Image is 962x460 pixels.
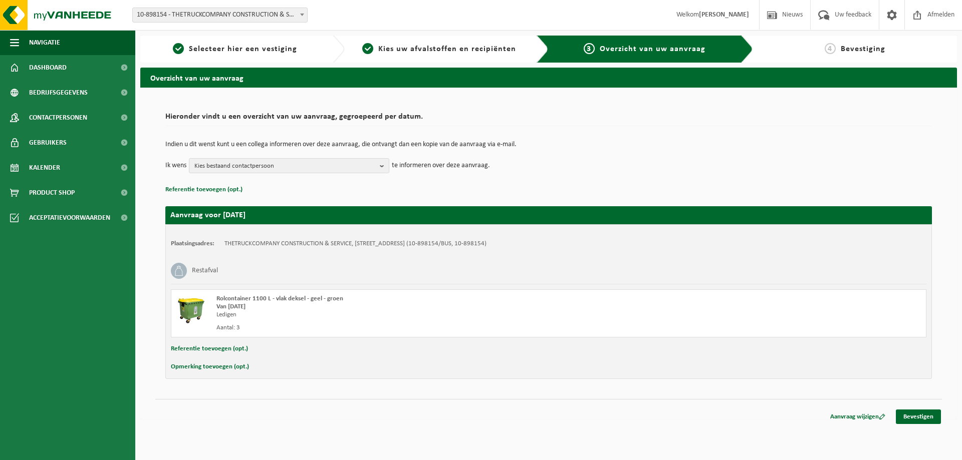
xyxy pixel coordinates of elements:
strong: [PERSON_NAME] [699,11,749,19]
span: Bevestiging [841,45,885,53]
strong: Plaatsingsadres: [171,240,214,247]
h2: Hieronder vindt u een overzicht van uw aanvraag, gegroepeerd per datum. [165,113,932,126]
span: Kies bestaand contactpersoon [194,159,376,174]
p: te informeren over deze aanvraag. [392,158,490,173]
span: 2 [362,43,373,54]
td: THETRUCKCOMPANY CONSTRUCTION & SERVICE, [STREET_ADDRESS] (10-898154/BUS, 10-898154) [224,240,487,248]
button: Kies bestaand contactpersoon [189,158,389,173]
span: Acceptatievoorwaarden [29,205,110,230]
div: Ledigen [216,311,589,319]
a: Bevestigen [896,409,941,424]
p: Indien u dit wenst kunt u een collega informeren over deze aanvraag, die ontvangt dan een kopie v... [165,141,932,148]
span: 10-898154 - THETRUCKCOMPANY CONSTRUCTION & SERVICE - HOOGLEDE [132,8,308,23]
span: 1 [173,43,184,54]
strong: Aanvraag voor [DATE] [170,211,246,219]
span: Bedrijfsgegevens [29,80,88,105]
button: Referentie toevoegen (opt.) [171,342,248,355]
span: Kies uw afvalstoffen en recipiënten [378,45,516,53]
span: Dashboard [29,55,67,80]
span: Product Shop [29,180,75,205]
span: 3 [584,43,595,54]
span: Overzicht van uw aanvraag [600,45,705,53]
span: Kalender [29,155,60,180]
span: Contactpersonen [29,105,87,130]
a: Aanvraag wijzigen [823,409,893,424]
span: Gebruikers [29,130,67,155]
img: WB-1100-HPE-GN-50.png [176,295,206,325]
p: Ik wens [165,158,186,173]
span: Navigatie [29,30,60,55]
span: Rolcontainer 1100 L - vlak deksel - geel - groen [216,295,343,302]
a: 2Kies uw afvalstoffen en recipiënten [350,43,529,55]
button: Referentie toevoegen (opt.) [165,183,243,196]
h3: Restafval [192,263,218,279]
div: Aantal: 3 [216,324,589,332]
button: Opmerking toevoegen (opt.) [171,360,249,373]
h2: Overzicht van uw aanvraag [140,68,957,87]
span: 10-898154 - THETRUCKCOMPANY CONSTRUCTION & SERVICE - HOOGLEDE [133,8,307,22]
span: 4 [825,43,836,54]
a: 1Selecteer hier een vestiging [145,43,325,55]
span: Selecteer hier een vestiging [189,45,297,53]
strong: Van [DATE] [216,303,246,310]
